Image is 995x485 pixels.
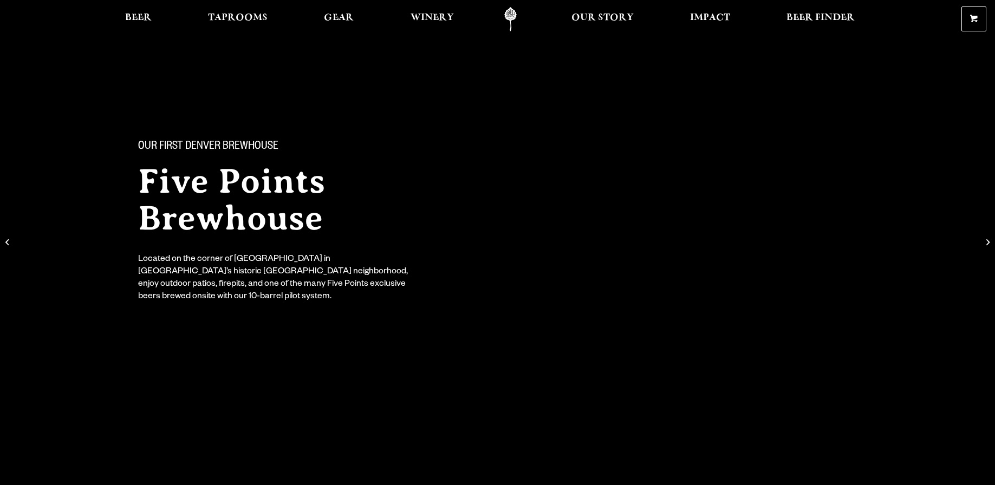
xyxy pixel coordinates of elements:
span: Impact [690,14,730,22]
a: Odell Home [490,7,531,31]
span: Beer Finder [786,14,855,22]
a: Impact [683,7,737,31]
span: Winery [411,14,454,22]
a: Beer Finder [779,7,862,31]
span: Our Story [571,14,634,22]
a: Taprooms [201,7,275,31]
a: Beer [118,7,159,31]
a: Our Story [564,7,641,31]
span: Taprooms [208,14,268,22]
h2: Five Points Brewhouse [138,163,476,237]
a: Winery [404,7,461,31]
span: Gear [324,14,354,22]
div: Located on the corner of [GEOGRAPHIC_DATA] in [GEOGRAPHIC_DATA]’s historic [GEOGRAPHIC_DATA] neig... [138,254,415,304]
span: Beer [125,14,152,22]
span: Our First Denver Brewhouse [138,140,278,154]
a: Gear [317,7,361,31]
